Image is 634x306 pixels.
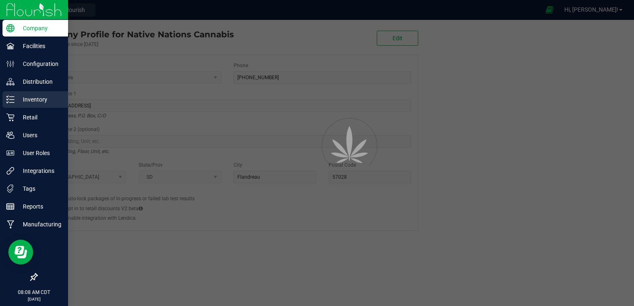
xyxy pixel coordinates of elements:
inline-svg: Distribution [6,78,15,86]
p: [DATE] [4,296,64,302]
inline-svg: Users [6,131,15,139]
p: Users [15,130,64,140]
p: Company [15,23,64,33]
p: Retail [15,112,64,122]
inline-svg: Manufacturing [6,220,15,228]
p: 08:08 AM CDT [4,289,64,296]
p: Distribution [15,77,64,87]
inline-svg: Company [6,24,15,32]
p: Tags [15,184,64,194]
iframe: Resource center [8,240,33,265]
inline-svg: Configuration [6,60,15,68]
p: Integrations [15,166,64,176]
inline-svg: Reports [6,202,15,211]
p: Facilities [15,41,64,51]
inline-svg: Facilities [6,42,15,50]
p: Configuration [15,59,64,69]
inline-svg: Integrations [6,167,15,175]
inline-svg: Retail [6,113,15,121]
p: Reports [15,202,64,211]
inline-svg: Inventory [6,95,15,104]
p: User Roles [15,148,64,158]
p: Manufacturing [15,219,64,229]
inline-svg: User Roles [6,149,15,157]
inline-svg: Tags [6,185,15,193]
p: Inventory [15,95,64,104]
